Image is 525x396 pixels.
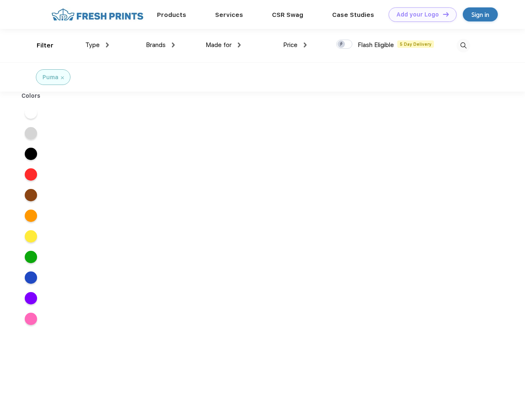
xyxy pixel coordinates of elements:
[15,92,47,100] div: Colors
[283,41,298,49] span: Price
[49,7,146,22] img: fo%20logo%202.webp
[457,39,470,52] img: desktop_search.svg
[85,41,100,49] span: Type
[146,41,166,49] span: Brands
[397,40,434,48] span: 5 Day Delivery
[443,12,449,16] img: DT
[463,7,498,21] a: Sign in
[37,41,54,50] div: Filter
[157,11,186,19] a: Products
[206,41,232,49] span: Made for
[172,42,175,47] img: dropdown.png
[215,11,243,19] a: Services
[396,11,439,18] div: Add your Logo
[471,10,489,19] div: Sign in
[272,11,303,19] a: CSR Swag
[304,42,307,47] img: dropdown.png
[42,73,59,82] div: Puma
[106,42,109,47] img: dropdown.png
[238,42,241,47] img: dropdown.png
[358,41,394,49] span: Flash Eligible
[61,76,64,79] img: filter_cancel.svg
